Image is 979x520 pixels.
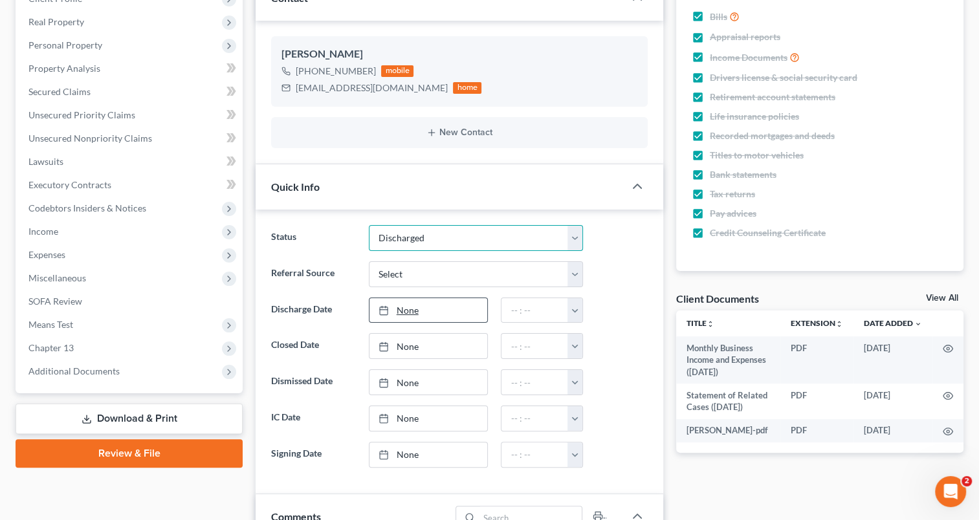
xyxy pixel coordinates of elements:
span: Property Analysis [28,63,100,74]
div: Client Documents [676,292,759,305]
span: Executory Contracts [28,179,111,190]
td: [DATE] [853,384,932,419]
div: home [453,82,481,94]
span: Income [28,226,58,237]
input: -- : -- [501,334,568,358]
i: expand_more [914,320,922,328]
a: None [369,406,488,431]
td: PDF [780,384,853,419]
input: -- : -- [501,406,568,431]
iframe: Intercom live chat [935,476,966,507]
span: 2 [962,476,972,486]
span: Means Test [28,319,73,330]
span: Miscellaneous [28,272,86,283]
a: Unsecured Nonpriority Claims [18,127,243,150]
label: Discharge Date [265,298,362,323]
a: Property Analysis [18,57,243,80]
a: Lawsuits [18,150,243,173]
a: Download & Print [16,404,243,434]
span: Additional Documents [28,365,120,376]
span: Codebtors Insiders & Notices [28,202,146,213]
span: Chapter 13 [28,342,74,353]
a: Executory Contracts [18,173,243,197]
i: unfold_more [835,320,843,328]
span: Real Property [28,16,84,27]
span: Titles to motor vehicles [710,149,804,162]
td: PDF [780,336,853,384]
td: Statement of Related Cases ([DATE]) [676,384,780,419]
span: Personal Property [28,39,102,50]
td: PDF [780,419,853,442]
a: None [369,370,488,395]
label: IC Date [265,406,362,431]
span: Expenses [28,249,65,260]
a: Date Added expand_more [864,318,922,328]
label: Referral Source [265,261,362,287]
span: SOFA Review [28,296,82,307]
span: Bank statements [710,168,776,181]
div: [PERSON_NAME] [281,47,637,62]
span: Retirement account statements [710,91,835,103]
a: None [369,334,488,358]
span: Bills [710,10,727,23]
span: Secured Claims [28,86,91,97]
a: Secured Claims [18,80,243,103]
i: unfold_more [707,320,714,328]
span: Pay advices [710,207,756,220]
a: View All [926,294,958,303]
a: Titleunfold_more [687,318,714,328]
td: [PERSON_NAME]-pdf [676,419,780,442]
a: Unsecured Priority Claims [18,103,243,127]
span: Tax returns [710,188,755,200]
span: Appraisal reports [710,30,780,43]
button: New Contact [281,127,637,138]
label: Closed Date [265,333,362,359]
span: Drivers license & social security card [710,71,857,84]
span: Credit Counseling Certificate [710,226,826,239]
a: Extensionunfold_more [791,318,843,328]
a: None [369,442,488,467]
div: [PHONE_NUMBER] [296,65,376,78]
span: Recorded mortgages and deeds [710,129,835,142]
span: Lawsuits [28,156,63,167]
a: None [369,298,488,323]
span: Income Documents [710,51,787,64]
td: Monthly Business Income and Expenses ([DATE]) [676,336,780,384]
span: Life insurance policies [710,110,799,123]
label: Signing Date [265,442,362,468]
a: Review & File [16,439,243,468]
td: [DATE] [853,336,932,384]
span: Unsecured Nonpriority Claims [28,133,152,144]
input: -- : -- [501,298,568,323]
label: Dismissed Date [265,369,362,395]
input: -- : -- [501,442,568,467]
a: SOFA Review [18,290,243,313]
input: -- : -- [501,370,568,395]
label: Status [265,225,362,251]
div: [EMAIL_ADDRESS][DOMAIN_NAME] [296,81,448,94]
td: [DATE] [853,419,932,442]
span: Unsecured Priority Claims [28,109,135,120]
span: Quick Info [271,180,320,193]
div: mobile [381,65,413,77]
